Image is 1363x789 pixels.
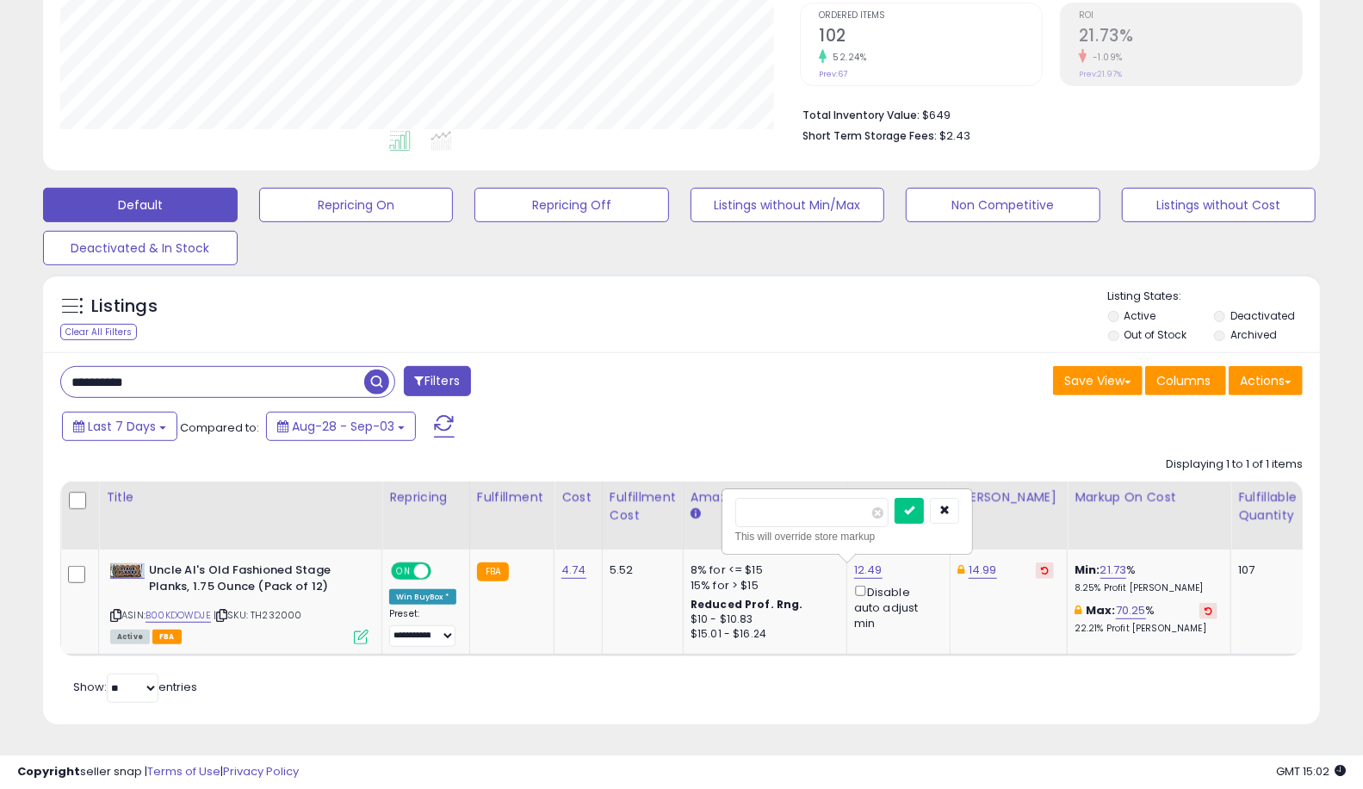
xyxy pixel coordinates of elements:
div: 107 [1238,562,1292,578]
p: Listing States: [1108,289,1320,305]
a: 70.25 [1116,602,1146,619]
h5: Listings [91,295,158,319]
div: Fulfillable Quantity [1238,488,1298,525]
div: $15.01 - $16.24 [691,627,833,642]
p: 22.21% Profit [PERSON_NAME] [1075,623,1217,635]
p: 8.25% Profit [PERSON_NAME] [1075,582,1217,594]
small: Amazon Fees. [691,506,701,522]
b: Short Term Storage Fees: [802,128,937,143]
div: Disable auto adjust min [854,582,937,631]
div: Clear All Filters [60,324,137,340]
span: 2025-09-11 15:02 GMT [1276,763,1346,780]
span: OFF [429,564,456,579]
button: Non Competitive [906,188,1100,222]
button: Repricing Off [474,188,669,222]
small: Prev: 21.97% [1079,69,1122,79]
div: Title [106,488,375,506]
div: Cost [561,488,595,506]
span: | SKU: TH232000 [214,608,302,622]
span: ROI [1079,11,1302,21]
a: 21.73 [1100,562,1127,579]
span: Last 7 Days [88,418,156,435]
div: 5.52 [610,562,670,578]
button: Save View [1053,366,1143,395]
div: 15% for > $15 [691,578,833,593]
span: FBA [152,630,182,644]
div: This will override store markup [735,528,959,545]
label: Deactivated [1230,308,1295,323]
label: Archived [1230,327,1277,342]
small: FBA [477,562,509,581]
span: All listings currently available for purchase on Amazon [110,630,150,644]
span: Ordered Items [819,11,1042,21]
button: Filters [404,366,471,396]
th: The percentage added to the cost of goods (COGS) that forms the calculator for Min & Max prices. [1068,481,1231,550]
div: 8% for <= $15 [691,562,833,578]
small: 52.24% [827,51,866,64]
span: $2.43 [939,127,970,144]
div: Fulfillment Cost [610,488,676,525]
a: 4.74 [561,562,586,579]
span: Columns [1156,372,1211,389]
button: Default [43,188,238,222]
h2: 21.73% [1079,26,1302,49]
button: Deactivated & In Stock [43,231,238,265]
h2: 102 [819,26,1042,49]
label: Active [1124,308,1156,323]
b: Uncle Al's Old Fashioned Stage Planks, 1.75 Ounce (Pack of 12) [149,562,358,599]
a: 12.49 [854,562,883,579]
a: B00KDOWDJE [146,608,211,623]
div: Fulfillment [477,488,547,506]
div: ASIN: [110,562,369,643]
div: Displaying 1 to 1 of 1 items [1166,457,1303,473]
button: Aug-28 - Sep-03 [266,412,416,441]
b: Max: [1086,602,1116,618]
li: $649 [802,103,1290,124]
div: Win BuyBox * [389,589,456,605]
button: Listings without Cost [1122,188,1317,222]
button: Columns [1145,366,1226,395]
div: seller snap | | [17,764,299,780]
div: Preset: [389,608,456,647]
span: Show: entries [73,679,197,695]
small: Prev: 67 [819,69,847,79]
label: Out of Stock [1124,327,1187,342]
span: Compared to: [180,419,259,436]
div: Amazon Fees [691,488,839,506]
div: % [1075,562,1217,594]
div: Repricing [389,488,462,506]
b: Total Inventory Value: [802,108,920,122]
span: Aug-28 - Sep-03 [292,418,394,435]
button: Actions [1229,366,1303,395]
img: 419W51VqxNL._SL40_.jpg [110,563,145,578]
span: ON [393,564,414,579]
div: Markup on Cost [1075,488,1224,506]
small: -1.09% [1087,51,1123,64]
b: Reduced Prof. Rng. [691,597,803,612]
div: [PERSON_NAME] [957,488,1060,506]
button: Repricing On [259,188,454,222]
button: Listings without Min/Max [691,188,885,222]
strong: Copyright [17,763,80,780]
a: Privacy Policy [223,763,299,780]
b: Min: [1075,562,1100,578]
button: Last 7 Days [62,412,177,441]
a: Terms of Use [147,763,220,780]
a: 14.99 [969,562,997,579]
div: $10 - $10.83 [691,612,833,627]
div: % [1075,603,1217,635]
